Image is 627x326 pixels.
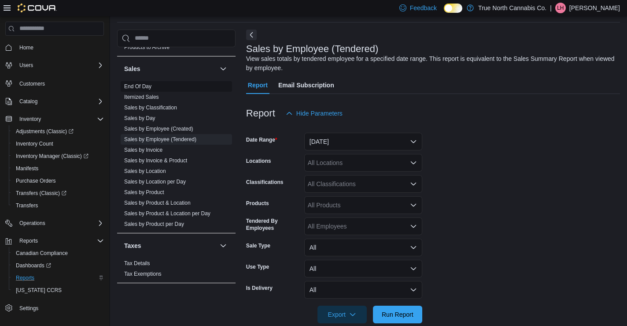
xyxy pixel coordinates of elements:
[16,218,104,229] span: Operations
[304,281,422,299] button: All
[18,4,57,12] img: Cova
[12,163,104,174] span: Manifests
[117,81,236,233] div: Sales
[19,220,45,227] span: Operations
[124,115,155,122] span: Sales by Day
[124,241,216,250] button: Taxes
[16,114,44,124] button: Inventory
[16,153,89,160] span: Inventory Manager (Classic)
[124,189,164,195] a: Sales by Product
[9,150,107,162] a: Inventory Manager (Classic)
[246,157,271,165] label: Locations
[246,200,269,207] label: Products
[2,302,107,315] button: Settings
[12,126,77,137] a: Adjustments (Classic)
[246,242,270,249] label: Sale Type
[124,125,193,132] span: Sales by Employee (Created)
[12,188,70,199] a: Transfers (Classic)
[2,217,107,229] button: Operations
[124,94,159,100] a: Itemized Sales
[124,136,196,143] span: Sales by Employee (Tendered)
[2,235,107,247] button: Reports
[16,274,34,281] span: Reports
[124,146,162,154] span: Sales by Invoice
[16,42,37,53] a: Home
[124,94,159,101] span: Itemized Sales
[124,115,155,121] a: Sales by Day
[124,260,150,266] a: Tax Details
[555,3,566,13] div: Landon Hayes
[124,147,162,153] a: Sales by Invoice
[124,189,164,196] span: Sales by Product
[124,241,141,250] h3: Taxes
[16,262,51,269] span: Dashboards
[2,41,107,54] button: Home
[304,133,422,150] button: [DATE]
[2,77,107,90] button: Customers
[478,3,546,13] p: True North Cannabis Co.
[12,285,65,296] a: [US_STATE] CCRS
[9,125,107,138] a: Adjustments (Classic)
[304,260,422,277] button: All
[12,273,38,283] a: Reports
[16,60,37,71] button: Users
[19,237,38,244] span: Reports
[19,98,37,105] span: Catalog
[2,113,107,125] button: Inventory
[373,306,422,323] button: Run Report
[124,270,162,277] span: Tax Exemptions
[317,306,367,323] button: Export
[12,260,104,271] span: Dashboards
[16,60,104,71] span: Users
[12,188,104,199] span: Transfers (Classic)
[124,64,140,73] h3: Sales
[124,271,162,277] a: Tax Exemptions
[9,199,107,212] button: Transfers
[16,218,49,229] button: Operations
[9,162,107,175] button: Manifests
[9,272,107,284] button: Reports
[410,202,417,209] button: Open list of options
[12,139,104,149] span: Inventory Count
[9,284,107,296] button: [US_STATE] CCRS
[124,179,186,185] a: Sales by Location per Day
[282,105,346,122] button: Hide Parameters
[16,236,41,246] button: Reports
[19,44,33,51] span: Home
[12,151,104,161] span: Inventory Manager (Classic)
[218,64,229,74] button: Sales
[124,157,187,164] span: Sales by Invoice & Product
[124,105,177,111] a: Sales by Classification
[124,168,166,175] span: Sales by Location
[410,223,417,230] button: Open list of options
[12,285,104,296] span: Washington CCRS
[278,76,334,94] span: Email Subscription
[124,83,151,90] a: End Of Day
[124,136,196,142] a: Sales by Employee (Tendered)
[246,263,269,270] label: Use Type
[12,273,104,283] span: Reports
[16,114,104,124] span: Inventory
[16,303,42,314] a: Settings
[19,62,33,69] span: Users
[12,260,55,271] a: Dashboards
[124,168,166,174] a: Sales by Location
[246,136,277,143] label: Date Range
[16,96,41,107] button: Catalog
[124,221,184,228] span: Sales by Product per Day
[246,217,301,232] label: Tendered By Employees
[12,248,71,259] a: Canadian Compliance
[19,80,45,87] span: Customers
[16,165,38,172] span: Manifests
[124,200,191,206] a: Sales by Product & Location
[304,239,422,256] button: All
[124,126,193,132] a: Sales by Employee (Created)
[2,59,107,71] button: Users
[124,199,191,206] span: Sales by Product & Location
[9,259,107,272] a: Dashboards
[557,3,564,13] span: LH
[124,64,216,73] button: Sales
[124,83,151,90] span: End Of Day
